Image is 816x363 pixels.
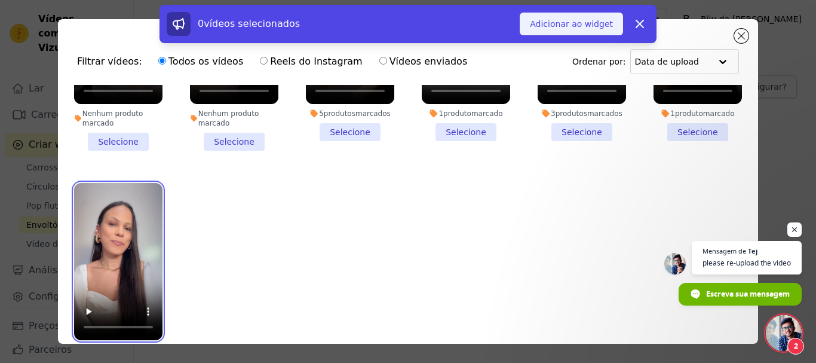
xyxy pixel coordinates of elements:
[389,56,468,67] font: Vídeos enviados
[572,57,625,66] font: Ordenar por:
[703,257,791,269] span: please re-upload the video
[766,315,802,351] a: Bate-papo aberto
[443,109,471,118] font: produto
[198,18,204,29] font: 0
[77,56,142,67] font: Filtrar vídeos:
[204,18,300,29] font: vídeos selecionados
[168,56,243,67] font: Todos os vídeos
[748,248,757,254] span: Tej
[319,109,324,118] font: 5
[82,109,143,127] font: Nenhum produto marcado
[438,109,443,118] font: 1
[198,109,259,127] font: Nenhum produto marcado
[556,109,587,118] font: produtos
[551,109,556,118] font: 3
[355,109,391,118] font: marcados
[324,109,355,118] font: produtos
[587,109,622,118] font: marcados
[703,248,746,254] span: Mensagem de
[670,109,675,118] font: 1
[530,19,613,29] font: Adicionar ao widget
[706,283,790,304] span: Escreva sua mensagem
[471,109,503,118] font: marcado
[703,109,735,118] font: marcado
[787,338,804,355] span: 2
[270,56,362,67] font: Reels do Instagram
[675,109,703,118] font: produto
